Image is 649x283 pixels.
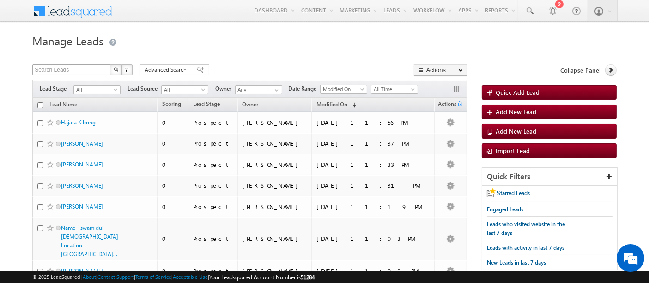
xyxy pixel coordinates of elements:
[316,181,430,190] div: [DATE] 11:31 PM
[161,85,208,94] a: All
[487,259,546,266] span: New Leads in last 7 days
[135,274,171,280] a: Terms of Service
[487,206,523,213] span: Engaged Leads
[127,85,161,93] span: Lead Source
[215,85,235,93] span: Owner
[321,85,364,93] span: Modified On
[40,85,73,93] span: Lead Stage
[435,99,457,111] span: Actions
[162,267,184,275] div: 0
[125,66,129,74] span: ?
[316,118,430,127] div: [DATE] 11:56 PM
[560,66,600,74] span: Collapse Panel
[316,203,430,211] div: [DATE] 11:19 PM
[121,64,133,75] button: ?
[496,147,530,154] span: Import Lead
[162,118,184,127] div: 0
[270,86,281,95] a: Show All Items
[162,181,184,190] div: 0
[173,274,208,280] a: Acceptable Use
[371,85,418,94] a: All Time
[482,168,617,186] div: Quick Filters
[83,274,96,280] a: About
[243,139,308,148] div: [PERSON_NAME]
[243,101,259,108] span: Owner
[243,181,308,190] div: [PERSON_NAME]
[316,267,430,275] div: [DATE] 11:02 PM
[209,274,315,281] span: Your Leadsquared Account Number is
[487,244,564,251] span: Leads with activity in last 7 days
[497,190,530,197] span: Starred Leads
[320,85,367,94] a: Modified On
[37,102,43,108] input: Check all records
[496,127,536,135] span: Add New Lead
[61,203,103,210] a: [PERSON_NAME]
[301,274,315,281] span: 51284
[162,139,184,148] div: 0
[193,234,233,243] div: Prospect
[193,181,233,190] div: Prospect
[162,160,184,169] div: 0
[193,160,233,169] div: Prospect
[316,160,430,169] div: [DATE] 11:33 PM
[243,234,308,243] div: [PERSON_NAME]
[61,161,103,168] a: [PERSON_NAME]
[316,101,347,108] span: Modified On
[73,85,121,94] a: All
[45,99,82,111] a: Lead Name
[243,267,308,275] div: [PERSON_NAME]
[97,274,134,280] a: Contact Support
[162,100,181,107] span: Scoring
[243,118,308,127] div: [PERSON_NAME]
[32,273,315,282] span: © 2025 LeadSquared | | | | |
[162,203,184,211] div: 0
[193,100,220,107] span: Lead Stage
[414,64,467,76] button: Actions
[162,86,206,94] span: All
[193,118,233,127] div: Prospect
[235,85,282,94] input: Type to Search
[162,234,184,243] div: 0
[61,182,103,189] a: [PERSON_NAME]
[312,99,361,111] a: Modified On (sorted descending)
[243,160,308,169] div: [PERSON_NAME]
[193,267,233,275] div: Prospect
[61,119,96,126] a: Hajara Kibong
[188,99,224,111] a: Lead Stage
[158,99,186,111] a: Scoring
[316,234,430,243] div: [DATE] 11:03 PM
[243,203,308,211] div: [PERSON_NAME]
[74,86,118,94] span: All
[288,85,320,93] span: Date Range
[61,267,103,274] a: [PERSON_NAME]
[496,108,536,116] span: Add New Lead
[496,88,540,96] span: Quick Add Lead
[32,33,103,48] span: Manage Leads
[316,139,430,148] div: [DATE] 11:37 PM
[487,221,565,236] span: Leads who visited website in the last 7 days
[61,140,103,147] a: [PERSON_NAME]
[349,101,356,109] span: (sorted descending)
[193,139,233,148] div: Prospect
[114,67,118,72] img: Search
[193,203,233,211] div: Prospect
[61,224,118,258] a: Name - swamidul [DEMOGRAPHIC_DATA] Location -[GEOGRAPHIC_DATA]...
[145,66,189,74] span: Advanced Search
[371,85,415,93] span: All Time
